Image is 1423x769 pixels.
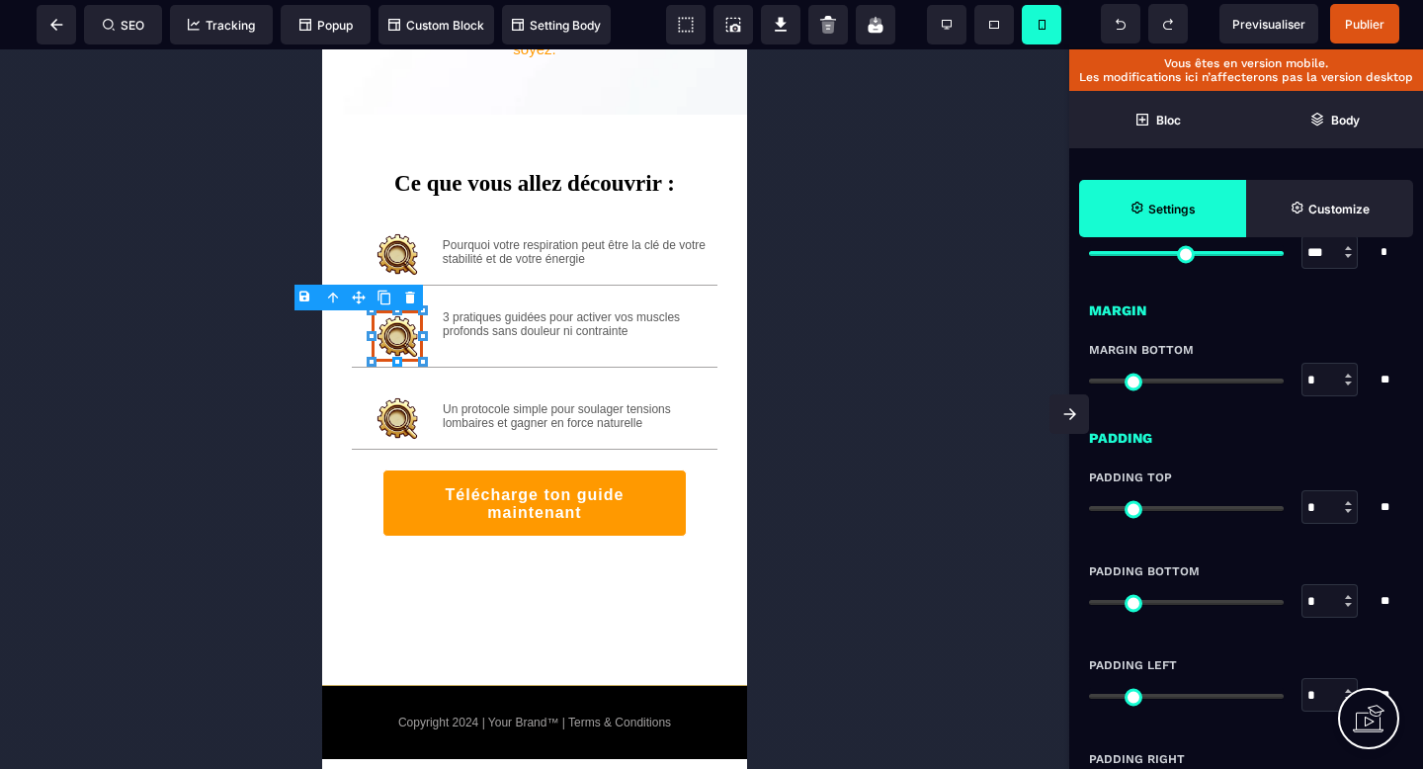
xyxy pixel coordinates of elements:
[666,5,706,44] span: View components
[1148,202,1196,216] strong: Settings
[103,18,144,33] span: SEO
[1089,470,1172,485] span: Padding Top
[60,420,364,487] button: Télécharge ton guide maintenant
[49,179,101,230] img: bd2dbc017025885eb26d68fd8e748303_1F572D9D-6342-4DA2-91B5-4F1FFF7393A9_copie.PNG
[1246,180,1413,237] span: Open Style Manager
[713,5,753,44] span: Screenshot
[388,18,484,33] span: Custom Block
[1079,180,1246,237] span: Settings
[1246,91,1423,148] span: Open Layer Manager
[1069,416,1423,450] div: Padding
[1069,289,1423,322] div: Margin
[1089,751,1185,767] span: Padding Right
[49,343,101,394] img: bd2dbc017025885eb26d68fd8e748303_1F572D9D-6342-4DA2-91B5-4F1FFF7393A9_copie.PNG
[1089,342,1194,358] span: Margin Bottom
[188,18,255,33] span: Tracking
[1089,657,1177,673] span: Padding Left
[1308,202,1370,216] strong: Customize
[121,343,395,394] text: Un protocole simple pour soulager tensions lombaires et gagner en force naturelle
[1232,17,1305,32] span: Previsualiser
[49,261,101,312] img: bd2dbc017025885eb26d68fd8e748303_1F572D9D-6342-4DA2-91B5-4F1FFF7393A9_copie.PNG
[30,105,395,154] text: Ce que vous allez découvrir :
[1079,56,1413,70] p: Vous êtes en version mobile.
[299,18,353,33] span: Popup
[1079,70,1413,84] p: Les modifications ici n’affecterons pas la version desktop
[1156,113,1181,128] strong: Bloc
[1345,17,1384,32] span: Publier
[121,179,395,230] text: Pourquoi votre respiration peut être la clé de votre stabilité et de votre énergie
[512,18,601,33] span: Setting Body
[1219,4,1318,43] span: Preview
[1089,563,1200,579] span: Padding Bottom
[1331,113,1360,128] strong: Body
[1069,91,1246,148] span: Open Blocks
[121,261,395,312] text: 3 pratiques guidées pour activer vos muscles profonds sans douleur ni contrainte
